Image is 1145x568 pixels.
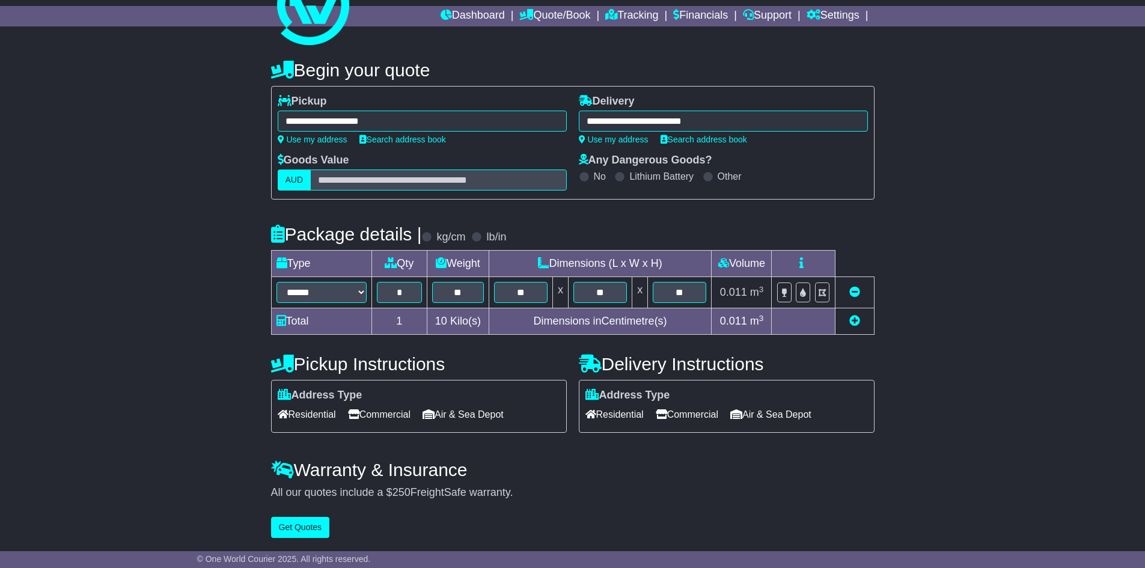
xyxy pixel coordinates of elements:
a: Use my address [579,135,649,144]
label: AUD [278,169,311,191]
a: Remove this item [849,286,860,298]
td: Volume [712,251,772,277]
td: Qty [371,251,427,277]
label: Goods Value [278,154,349,167]
span: © One World Courier 2025. All rights reserved. [197,554,371,564]
label: Any Dangerous Goods? [579,154,712,167]
span: 0.011 [720,286,747,298]
sup: 3 [759,285,764,294]
span: 0.011 [720,315,747,327]
span: Residential [585,405,644,424]
span: Residential [278,405,336,424]
label: lb/in [486,231,506,244]
label: Address Type [278,389,362,402]
a: Settings [807,6,860,26]
label: kg/cm [436,231,465,244]
h4: Begin your quote [271,60,875,80]
td: Total [271,308,371,335]
label: Lithium Battery [629,171,694,182]
span: 10 [435,315,447,327]
h4: Package details | [271,224,422,244]
button: Get Quotes [271,517,330,538]
span: Commercial [348,405,411,424]
a: Quote/Book [519,6,590,26]
a: Dashboard [441,6,505,26]
label: Delivery [579,95,635,108]
td: x [632,277,648,308]
span: 250 [392,486,411,498]
a: Support [743,6,792,26]
td: x [552,277,568,308]
span: Air & Sea Depot [423,405,504,424]
span: m [750,315,764,327]
span: Commercial [656,405,718,424]
h4: Delivery Instructions [579,354,875,374]
label: Address Type [585,389,670,402]
span: Air & Sea Depot [730,405,811,424]
td: 1 [371,308,427,335]
a: Search address book [661,135,747,144]
td: Kilo(s) [427,308,489,335]
span: m [750,286,764,298]
label: Pickup [278,95,327,108]
td: Dimensions (L x W x H) [489,251,712,277]
a: Financials [673,6,728,26]
td: Dimensions in Centimetre(s) [489,308,712,335]
h4: Warranty & Insurance [271,460,875,480]
label: No [594,171,606,182]
a: Search address book [359,135,446,144]
sup: 3 [759,314,764,323]
h4: Pickup Instructions [271,354,567,374]
td: Type [271,251,371,277]
a: Tracking [605,6,658,26]
label: Other [718,171,742,182]
div: All our quotes include a $ FreightSafe warranty. [271,486,875,499]
td: Weight [427,251,489,277]
a: Add new item [849,315,860,327]
a: Use my address [278,135,347,144]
